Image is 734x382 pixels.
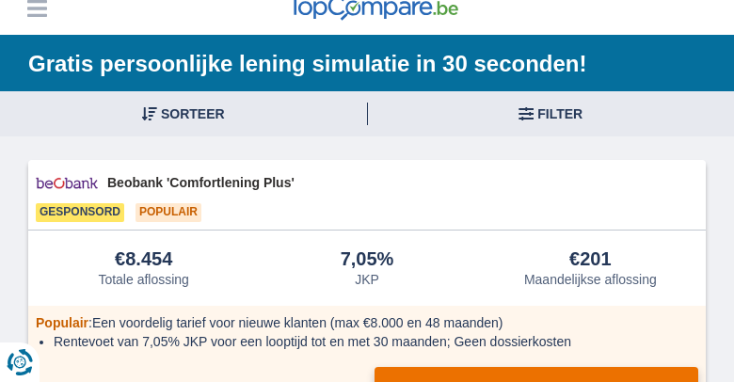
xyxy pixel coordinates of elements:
h1: Gratis persoonlijke lening simulatie in 30 seconden! [28,49,706,79]
div: 7,05% [341,249,394,270]
span: Populair [36,315,88,330]
li: Rentevoet van 7,05% JKP voor een looptijd tot en met 30 maanden; Geen dossierkosten [54,332,692,351]
div: Totale aflossing [98,272,189,287]
span: Filter [537,107,582,120]
div: JKP [355,272,379,287]
span: Populair [136,203,201,222]
span: Een voordelig tarief voor nieuwe klanten (max €8.000 en 48 maanden) [92,315,503,330]
div: €201 [569,249,612,270]
img: product.pl.alt Beobank [36,167,98,199]
span: Gesponsord [36,203,124,222]
div: Maandelijkse aflossing [524,272,657,287]
div: €8.454 [115,249,172,270]
span: Beobank 'Comfortlening Plus' [107,173,698,192]
div: : [36,313,698,332]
